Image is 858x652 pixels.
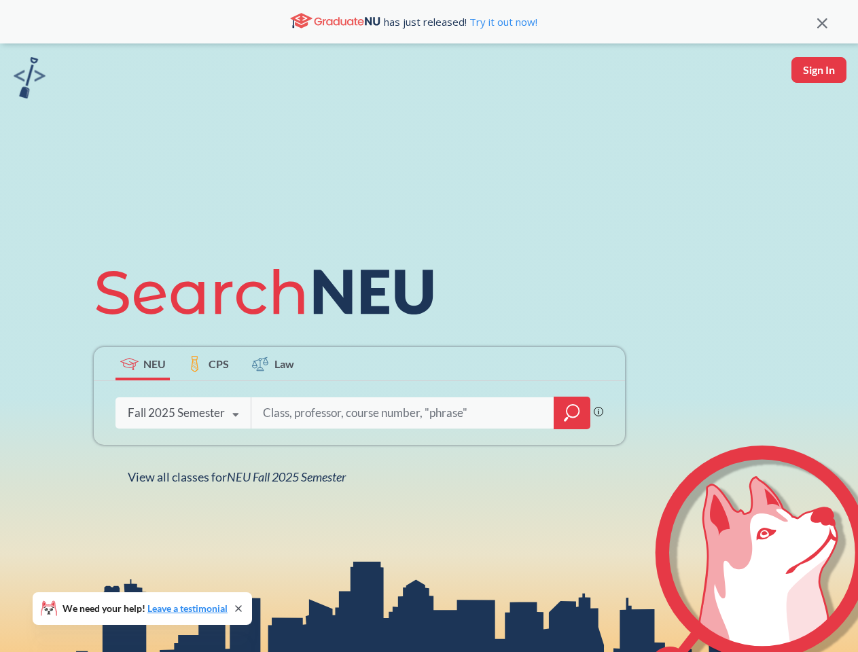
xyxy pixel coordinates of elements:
[14,57,46,103] a: sandbox logo
[14,57,46,98] img: sandbox logo
[564,403,580,422] svg: magnifying glass
[384,14,537,29] span: has just released!
[128,469,346,484] span: View all classes for
[143,356,166,372] span: NEU
[467,15,537,29] a: Try it out now!
[791,57,846,83] button: Sign In
[554,397,590,429] div: magnifying glass
[209,356,229,372] span: CPS
[128,405,225,420] div: Fall 2025 Semester
[227,469,346,484] span: NEU Fall 2025 Semester
[62,604,228,613] span: We need your help!
[147,602,228,614] a: Leave a testimonial
[262,399,544,427] input: Class, professor, course number, "phrase"
[274,356,294,372] span: Law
